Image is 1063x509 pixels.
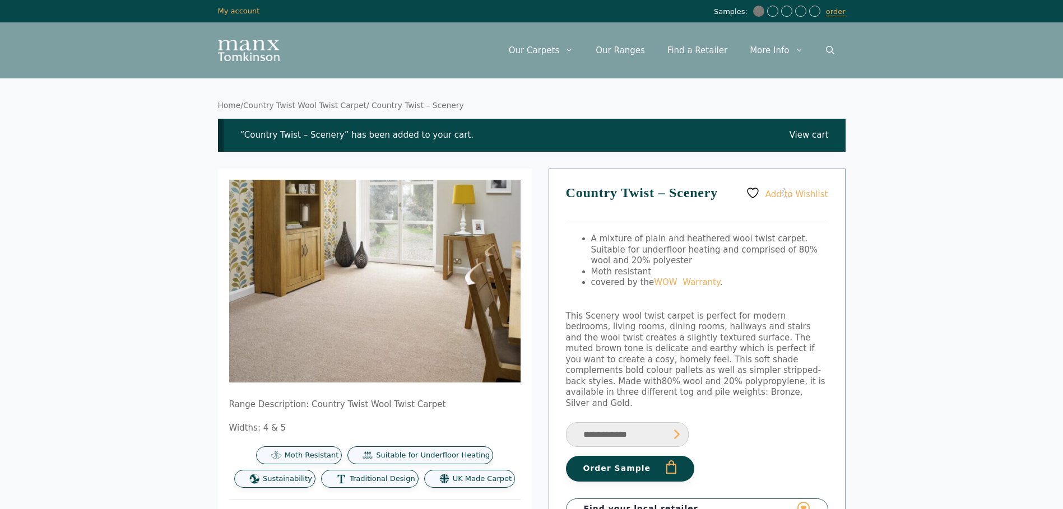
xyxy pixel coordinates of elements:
span: This Scenery wool twist carpet is perfect for modern bedrooms, living rooms, dining rooms, hallwa... [566,311,821,386]
a: Find a Retailer [656,34,739,67]
a: Add to Wishlist [746,186,828,200]
span: Traditional Design [350,474,415,484]
a: More Info [739,34,814,67]
nav: Primary [498,34,846,67]
a: Home [218,101,241,110]
a: Country Twist Wool Twist Carpet [243,101,366,110]
a: View cart [790,130,829,141]
a: My account [218,7,260,15]
span: Samples: [714,7,750,17]
span: Moth Resistant [285,451,339,460]
span: A mixture of plain and heathered wool twist carpet. Suitable for underfloor heating and comprised... [591,234,818,265]
span: Moth resistant [591,267,652,277]
span: Add to Wishlist [765,189,828,199]
button: Order Sample [566,456,694,482]
div: “Country Twist – Scenery” has been added to your cart. [218,119,846,152]
h1: Country Twist – Scenery [566,186,828,222]
p: Widths: 4 & 5 [229,423,521,434]
li: covered by the . [591,277,828,288]
a: order [826,7,846,16]
span: Sustainability [263,474,312,484]
a: WOW Warranty [654,277,720,287]
a: Open Search Bar [815,34,846,67]
a: Our Ranges [584,34,656,67]
img: Country Twist - Scenery [753,6,764,17]
p: Range Description: Country Twist Wool Twist Carpet [229,399,521,410]
span: UK Made Carpet [453,474,512,484]
nav: Breadcrumb [218,101,846,111]
a: Our Carpets [498,34,585,67]
span: Suitable for Underfloor Heating [376,451,490,460]
span: 80% wool and 20% polypropylene, it is available in three different tog and pile weights: Bronze, ... [566,376,825,408]
img: Manx Tomkinson [218,40,280,61]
